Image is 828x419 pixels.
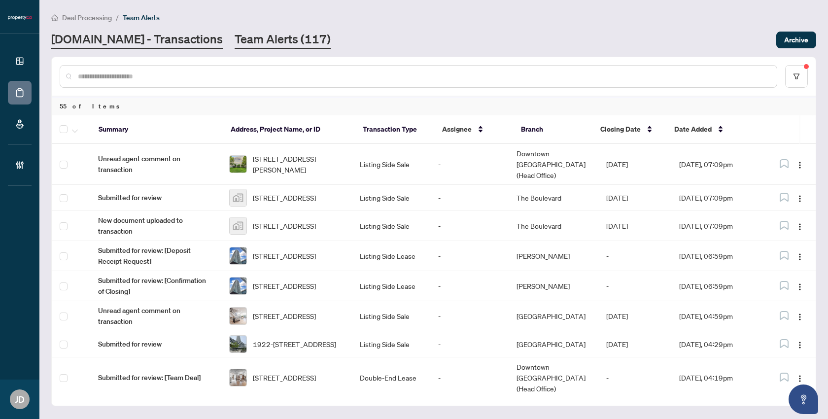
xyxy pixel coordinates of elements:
span: [STREET_ADDRESS] [253,250,316,261]
button: Logo [792,370,808,385]
button: Logo [792,308,808,324]
img: thumbnail-img [230,217,246,234]
td: [DATE], 07:09pm [671,144,765,185]
td: [DATE] [598,211,671,241]
td: [DATE], 04:29pm [671,331,765,357]
th: Closing Date [592,115,666,144]
img: Logo [796,223,804,231]
td: Listing Side Lease [352,271,430,301]
img: Logo [796,341,804,349]
td: [DATE], 06:59pm [671,271,765,301]
button: Logo [792,248,808,264]
span: [STREET_ADDRESS] [253,311,316,321]
span: 1922-[STREET_ADDRESS] [253,339,336,349]
td: - [598,241,671,271]
span: home [51,14,58,21]
span: New document uploaded to transaction [98,215,213,237]
img: thumbnail-img [230,156,246,173]
td: [GEOGRAPHIC_DATA] [509,331,598,357]
span: Assignee [442,124,472,135]
td: Listing Side Sale [352,301,430,331]
span: Submitted for review: [Confirmation of Closing] [98,275,213,297]
span: JD [15,392,25,406]
td: Downtown [GEOGRAPHIC_DATA] (Head Office) [509,357,598,398]
a: [DOMAIN_NAME] - Transactions [51,31,223,49]
img: thumbnail-img [230,308,246,324]
span: Archive [784,32,808,48]
td: Double-End Lease [352,357,430,398]
td: [DATE] [598,331,671,357]
td: - [430,211,509,241]
td: [DATE] [598,301,671,331]
td: [DATE], 06:59pm [671,241,765,271]
span: [STREET_ADDRESS] [253,280,316,291]
td: [GEOGRAPHIC_DATA] [509,301,598,331]
th: Date Added [666,115,761,144]
div: 55 of Items [52,97,816,115]
span: Team Alerts [123,13,160,22]
td: [PERSON_NAME] [509,241,598,271]
img: Logo [796,375,804,383]
td: [PERSON_NAME] [509,271,598,301]
td: - [430,144,509,185]
td: Downtown [GEOGRAPHIC_DATA] (Head Office) [509,144,598,185]
a: Team Alerts (117) [235,31,331,49]
img: Logo [796,283,804,291]
img: thumbnail-img [230,369,246,386]
span: Date Added [674,124,712,135]
button: Open asap [789,384,818,414]
td: [DATE], 04:59pm [671,301,765,331]
td: [DATE], 07:09pm [671,185,765,211]
button: Logo [792,278,808,294]
span: [STREET_ADDRESS] [253,372,316,383]
td: [DATE] [598,185,671,211]
td: [DATE], 07:09pm [671,211,765,241]
td: - [430,185,509,211]
td: Listing Side Sale [352,185,430,211]
span: [STREET_ADDRESS][PERSON_NAME] [253,153,344,175]
img: thumbnail-img [230,247,246,264]
td: - [430,331,509,357]
td: Listing Side Lease [352,241,430,271]
td: Listing Side Sale [352,211,430,241]
td: The Boulevard [509,185,598,211]
button: Logo [792,156,808,172]
span: [STREET_ADDRESS] [253,220,316,231]
td: - [430,357,509,398]
span: Submitted for review: [Team Deal] [98,372,213,383]
th: Address, Project Name, or ID [223,115,355,144]
img: Logo [796,253,804,261]
span: Unread agent comment on transaction [98,305,213,327]
td: - [430,241,509,271]
img: thumbnail-img [230,278,246,294]
span: Closing Date [600,124,641,135]
img: Logo [796,195,804,203]
td: - [598,357,671,398]
td: - [598,271,671,301]
td: [DATE] [598,144,671,185]
span: Submitted for review [98,339,213,349]
span: [STREET_ADDRESS] [253,192,316,203]
th: Summary [91,115,223,144]
span: Deal Processing [62,13,112,22]
button: Logo [792,218,808,234]
th: Assignee [434,115,514,144]
button: Logo [792,336,808,352]
li: / [116,12,119,23]
span: Submitted for review: [Deposit Receipt Request] [98,245,213,267]
img: logo [8,15,32,21]
img: thumbnail-img [230,336,246,352]
td: The Boulevard [509,211,598,241]
span: Unread agent comment on transaction [98,153,213,175]
img: Logo [796,161,804,169]
td: Listing Side Sale [352,331,430,357]
td: - [430,301,509,331]
td: Listing Side Sale [352,144,430,185]
button: Archive [776,32,816,48]
button: Logo [792,190,808,206]
button: filter [785,65,808,88]
img: thumbnail-img [230,189,246,206]
td: [DATE], 04:19pm [671,357,765,398]
th: Branch [513,115,592,144]
span: filter [793,73,800,80]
